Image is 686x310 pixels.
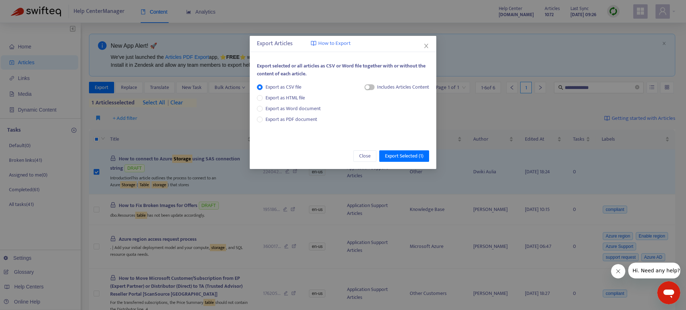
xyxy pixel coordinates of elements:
span: Export as HTML file [263,94,308,102]
button: Close [422,42,430,50]
span: Export as Word document [263,105,324,113]
button: Export Selected (1) [379,150,429,162]
img: image-link [311,41,316,46]
div: Export Articles [257,39,429,48]
iframe: Button to launch messaging window [657,281,680,304]
button: Close [353,150,376,162]
iframe: Close message [611,264,625,278]
span: Export selected or all articles as CSV or Word file together with or without the content of each ... [257,62,426,78]
span: How to Export [318,39,351,48]
span: Export Selected ( 1 ) [385,152,423,160]
span: Export as PDF document [266,115,317,123]
a: How to Export [311,39,351,48]
span: close [423,43,429,49]
div: Includes Articles Content [377,83,429,91]
iframe: Message from company [628,263,680,278]
span: Export as CSV file [263,83,304,91]
span: Close [359,152,371,160]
